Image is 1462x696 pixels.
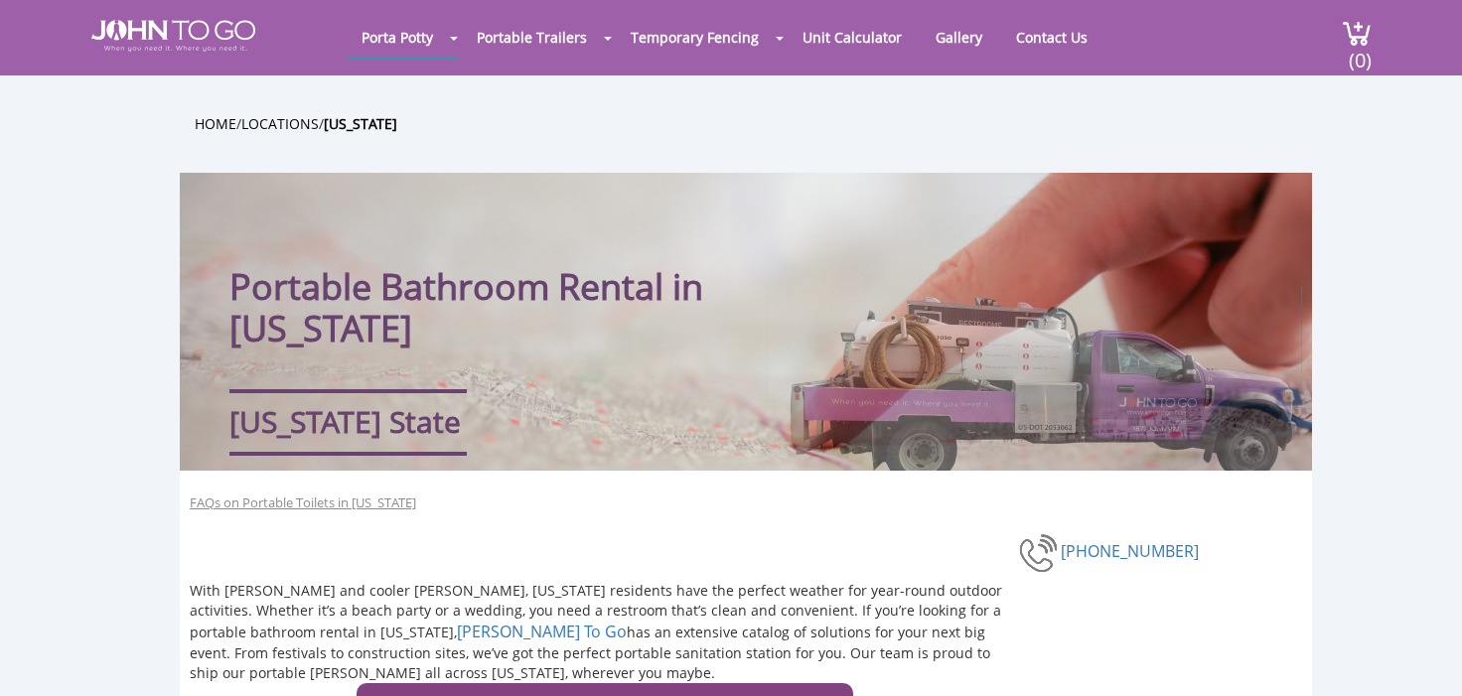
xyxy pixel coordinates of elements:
a: Gallery [921,18,997,57]
img: Truck [766,286,1302,471]
a: [US_STATE] [324,114,397,133]
a: Home [195,114,236,133]
a: Porta Potty [347,18,448,57]
ul: / / [195,112,1327,135]
div: [US_STATE] State [229,389,467,456]
a: Temporary Fencing [616,18,774,57]
img: JOHN to go [91,20,255,52]
span: (0) [1348,31,1372,73]
span: With [PERSON_NAME] and cooler [PERSON_NAME], [US_STATE] residents have the perfect weather for ye... [190,581,1002,620]
a: Contact Us [1001,18,1102,57]
a: FAQs on Portable Toilets in [US_STATE] [190,493,416,512]
h1: Portable Bathroom Rental in [US_STATE] [229,212,870,349]
a: Locations [241,114,319,133]
img: cart a [1342,20,1372,47]
a: Portable Trailers [462,18,602,57]
a: [PERSON_NAME] To Go [457,621,627,642]
a: [PHONE_NUMBER] [1061,540,1199,562]
img: phone-number [1019,531,1061,575]
span: has an extensive catalog of solutions for your next big event. From festivals to construction sit... [190,623,990,682]
a: Unit Calculator [788,18,917,57]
